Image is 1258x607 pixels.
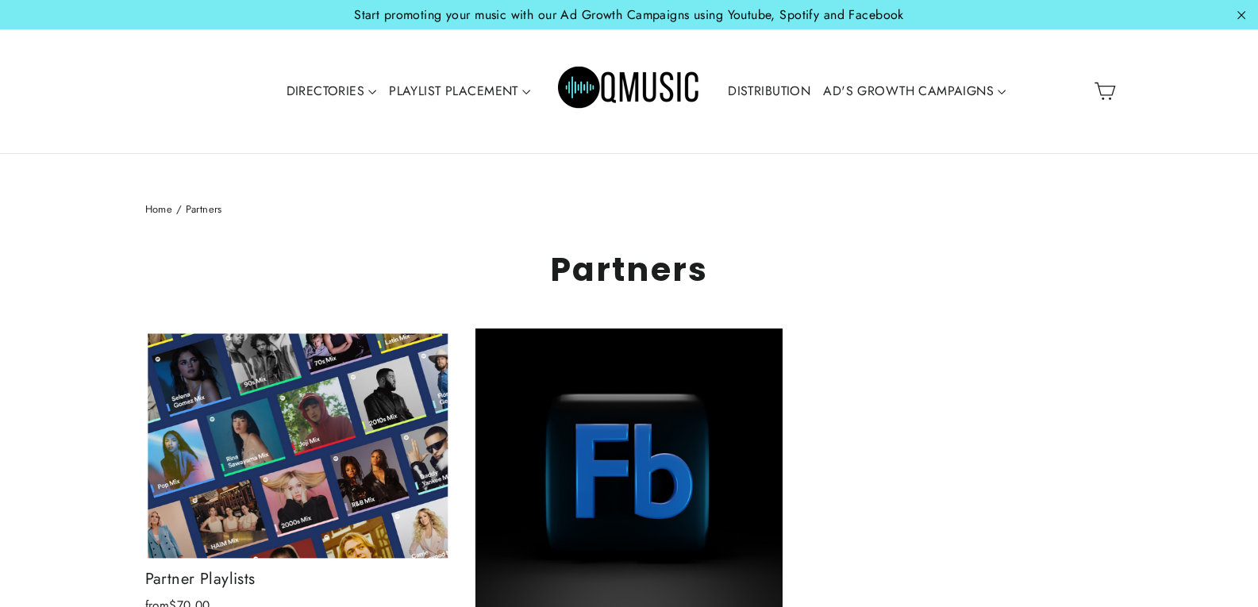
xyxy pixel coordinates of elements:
a: PLAYLIST PLACEMENT [383,73,537,109]
a: DISTRIBUTION [721,73,817,109]
a: DIRECTORIES [280,73,383,109]
span: Partners [186,202,222,217]
a: Home [145,202,173,217]
div: Partner Playlists [145,567,452,591]
nav: breadcrumbs [145,202,1114,218]
span: / [176,202,182,217]
a: AD'S GROWTH CAMPAIGNS [817,73,1012,109]
div: Primary [230,45,1029,138]
h1: Partners [145,250,1114,289]
img: Q Music Promotions [558,56,701,127]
